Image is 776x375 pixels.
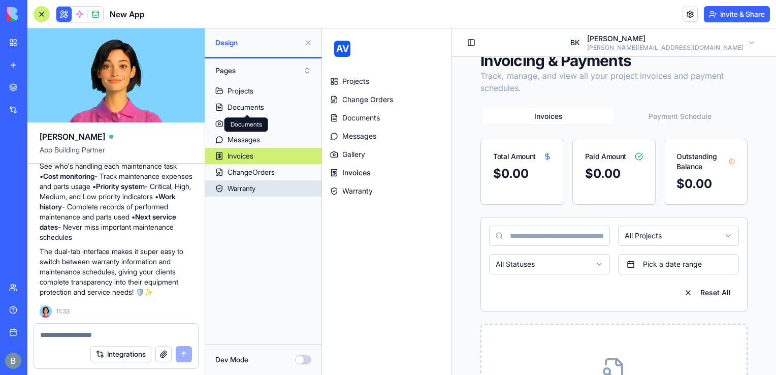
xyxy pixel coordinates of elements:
div: Projects [228,86,253,96]
span: Projects [20,48,47,58]
a: Invoices [4,136,125,152]
span: Design [215,38,300,48]
p: The dual-tab interface makes it super easy to switch between warranty information and maintenance... [40,246,192,297]
strong: Priority system [96,182,145,191]
a: Change Orders [4,63,125,79]
span: Warranty [20,158,51,168]
a: Messages [4,100,125,116]
div: $0.00 [263,137,321,153]
button: Invoices [160,80,292,96]
div: ChangeOrders [228,167,275,177]
span: Gallery [20,121,43,131]
strong: Cost monitoring [43,172,94,180]
a: Warranty [205,180,321,197]
span: 11:33 [56,307,70,316]
div: Paid Amount [263,123,304,133]
div: $0.00 [171,137,230,153]
a: Projects [4,45,125,61]
a: Invoices [205,148,321,164]
div: $0.00 [354,147,413,164]
span: [PERSON_NAME][EMAIL_ADDRESS][DOMAIN_NAME] [265,15,422,23]
button: Integrations [90,346,151,362]
img: ACg8ocIug40qN1SCXJiinWdltW7QsPxROn8ZAVDlgOtPD8eQfXIZmw=s96-c [5,353,21,369]
div: Warranty [228,183,255,194]
a: Warranty [4,154,125,171]
div: Total Amount [171,123,214,133]
strong: Next service dates [40,212,176,231]
span: Messages [20,103,54,113]
a: ChangeOrders [205,164,321,180]
span: Change Orders [20,66,71,76]
h1: New App [110,8,145,20]
span: [PERSON_NAME] [40,131,105,143]
strong: Work history [40,192,176,211]
button: Pages [210,63,316,79]
img: logo [7,7,70,21]
button: Invite & Share [704,6,770,22]
a: Messages [205,132,321,148]
a: Documents [4,81,125,98]
label: Dev Mode [215,355,248,365]
div: AV [12,12,28,28]
div: Messages [228,135,260,145]
div: Documents [224,117,268,132]
h1: Invoicing & Payments [158,23,426,41]
span: App Building Partner [40,145,192,163]
span: Pick a date range [321,231,380,241]
a: Gallery [205,115,321,132]
button: Pick a date range [296,226,417,246]
a: Gallery [4,118,125,134]
a: Projects [205,83,321,99]
button: BK[PERSON_NAME][PERSON_NAME][EMAIL_ADDRESS][DOMAIN_NAME] [237,4,442,24]
button: Payment Schedule [292,80,424,96]
span: AV Pro Solutions [35,13,116,27]
span: BK [245,6,261,22]
p: • - All scheduled and completed maintenance tasks organized by project • - See who's handling eac... [40,131,192,242]
a: Documents [205,99,321,115]
p: Track, manage, and view all your project invoices and payment schedules. [158,41,426,66]
span: [PERSON_NAME] [265,5,324,15]
span: Documents [20,84,58,95]
div: Outstanding Balance [354,123,406,143]
button: Reset All [354,254,417,274]
img: Ella_00000_wcx2te.png [40,305,52,318]
div: Invoices [228,151,253,161]
div: Documents [228,102,264,112]
span: Invoices [20,139,49,149]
